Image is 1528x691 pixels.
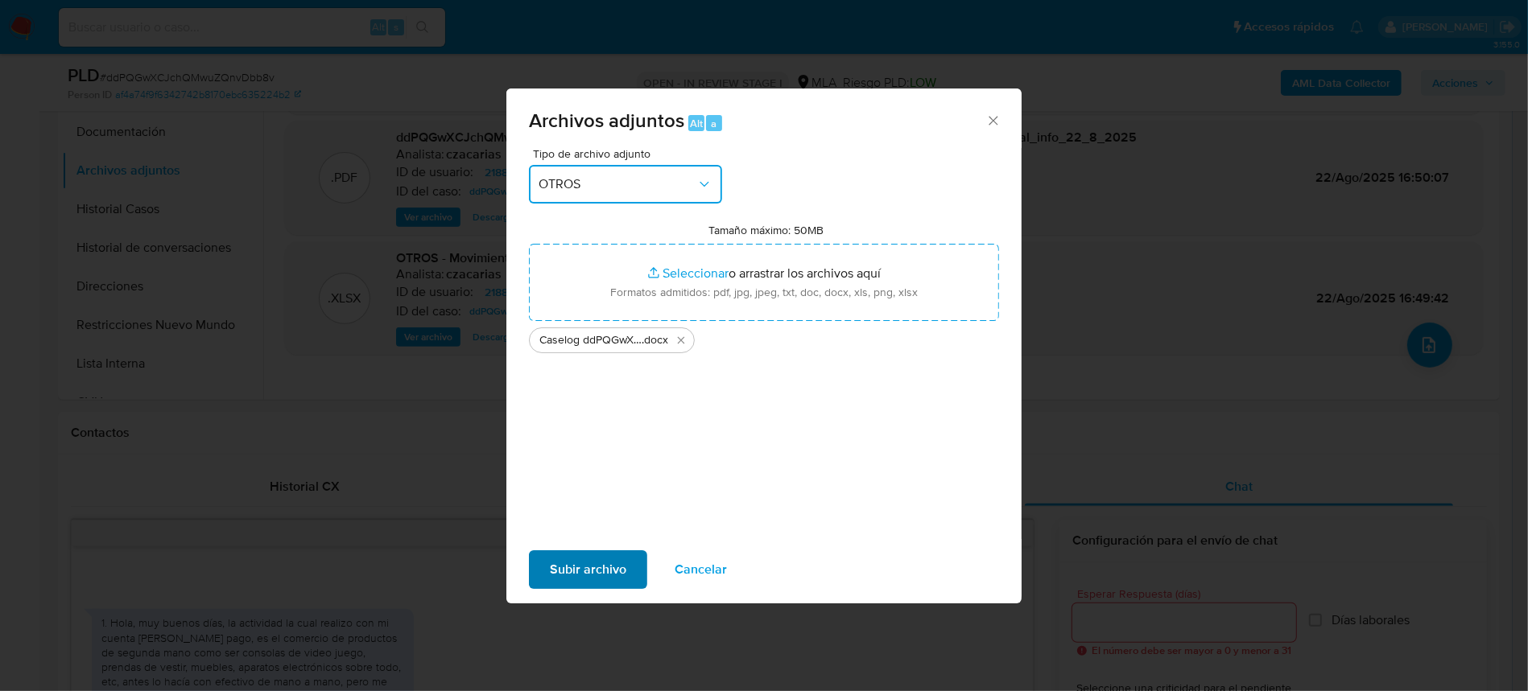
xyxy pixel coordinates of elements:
[671,331,691,350] button: Eliminar Caselog ddPQGwXCJchQMwuZQnvDbb8v_2025_07_17_23_38_20.docx
[709,223,824,237] label: Tamaño máximo: 50MB
[690,116,703,131] span: Alt
[533,148,726,159] span: Tipo de archivo adjunto
[529,321,999,353] ul: Archivos seleccionados
[654,550,748,589] button: Cancelar
[539,176,696,192] span: OTROS
[529,165,722,204] button: OTROS
[539,332,642,348] span: Caselog ddPQGwXCJchQMwuZQnvDbb8v_2025_07_17_23_38_20
[711,116,717,131] span: a
[985,113,1000,127] button: Cerrar
[550,552,626,587] span: Subir archivo
[529,106,684,134] span: Archivos adjuntos
[675,552,727,587] span: Cancelar
[642,332,668,348] span: .docx
[529,550,647,589] button: Subir archivo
